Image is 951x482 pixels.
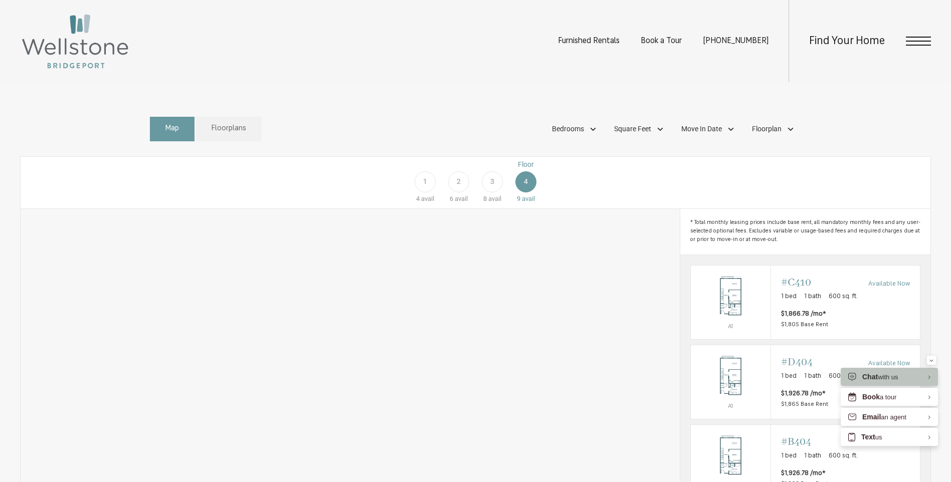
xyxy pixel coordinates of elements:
a: Floor 3 [475,159,509,204]
span: avail [455,195,468,202]
button: Open Menu [906,37,931,46]
span: 1 bed [781,451,797,461]
span: [PHONE_NUMBER] [703,37,769,45]
span: #D404 [781,355,813,369]
span: 1 bed [781,371,797,381]
a: View #D404 [690,345,920,419]
span: $1,865 Base Rent [781,401,828,407]
span: 2 [457,176,461,187]
span: 1 [423,176,427,187]
span: $1,926.78 /mo* [781,468,826,478]
span: #C410 [781,276,811,290]
span: 1 bath [804,371,821,381]
a: Find Your Home [809,36,885,47]
span: 600 sq. ft. [829,371,858,381]
span: $1,805 Base Rent [781,322,828,328]
img: #C410 - 1 bedroom floorplan layout with 1 bathroom and 600 square feet [691,271,771,321]
a: Furnished Rentals [558,37,620,45]
span: A1 [728,324,733,330]
img: Wellstone [20,13,130,70]
span: 1 bed [781,292,797,302]
span: 8 [483,195,487,202]
span: Floorplans [212,123,246,135]
span: Map [165,123,179,135]
span: 6 [450,195,453,202]
span: Available Now [868,359,910,369]
span: $1,866.78 /mo* [781,309,826,319]
a: Book a Tour [641,37,682,45]
a: Floor 1 [408,159,442,204]
span: Move In Date [681,124,722,134]
span: avail [421,195,434,202]
a: View #C410 [690,265,920,340]
a: Call Us at (253) 642-8681 [703,37,769,45]
span: 600 sq. ft. [829,292,858,302]
span: Available Now [868,279,910,289]
span: 4 [416,195,420,202]
span: #B404 [781,435,811,449]
span: 1 bath [804,292,821,302]
span: Bedrooms [552,124,584,134]
span: Floorplan [752,124,782,134]
a: Floor 2 [442,159,475,204]
span: A1 [728,403,733,409]
img: #B404 - 1 bedroom floorplan layout with 1 bathroom and 600 square feet [691,430,771,480]
span: * Total monthly leasing prices include base rent, all mandatory monthly fees and any user-selecte... [690,219,920,244]
span: 1 bath [804,451,821,461]
img: #D404 - 1 bedroom floorplan layout with 1 bathroom and 600 square feet [691,351,771,401]
span: Square Feet [614,124,651,134]
span: 3 [490,176,494,187]
span: 600 sq. ft. [829,451,858,461]
span: avail [488,195,501,202]
span: $1,926.78 /mo* [781,389,826,399]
